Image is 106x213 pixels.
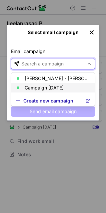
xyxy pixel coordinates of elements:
[11,74,95,83] article: Netra Sakunthala - netra.s@twsol.com
[11,48,95,58] p: Email campaign:
[11,83,95,92] article: Campaign 20/09/2025
[18,30,88,35] div: Select email campaign
[88,29,95,36] img: ...
[30,109,77,114] span: Send email campaign
[11,94,95,106] button: Create new campaign
[25,76,89,81] p: [PERSON_NAME] - [PERSON_NAME][EMAIL_ADDRESS][DOMAIN_NAME]
[88,29,95,36] button: left-button
[11,106,95,117] button: Send email campaign
[21,60,64,67] div: Search a campaign
[23,98,83,103] span: Create new campaign
[11,29,18,36] button: right-button
[25,85,64,90] p: Campaign [DATE]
